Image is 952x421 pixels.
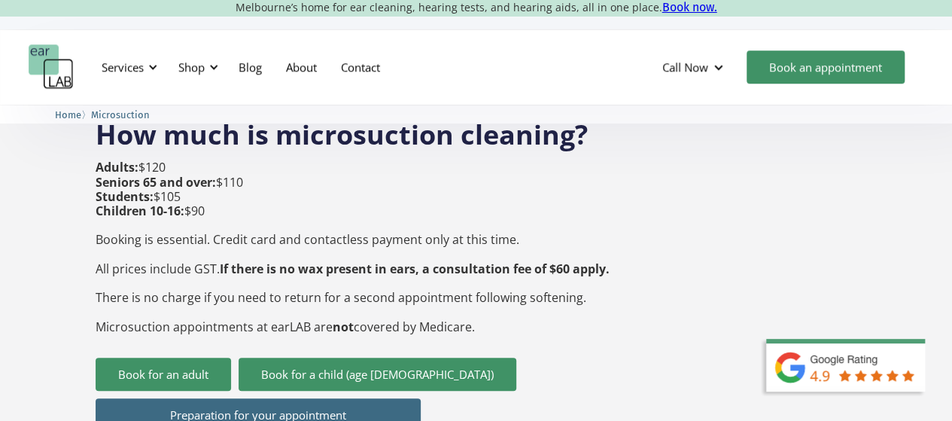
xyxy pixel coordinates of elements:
[329,45,392,89] a: Contact
[55,109,81,121] span: Home
[96,160,610,334] p: $120 $110 $105 $90 Booking is essential. Credit card and contactless payment only at this time. A...
[96,102,857,153] h2: How much is microsuction cleaning?
[55,107,81,121] a: Home
[239,358,516,391] a: Book for a child (age [DEMOGRAPHIC_DATA])
[333,319,354,335] strong: not
[96,159,138,175] strong: Adults:
[220,261,610,277] strong: If there is no wax present in ears, a consultation fee of $60 apply.
[91,109,150,121] span: Microsuction
[227,45,274,89] a: Blog
[169,44,223,90] div: Shop
[662,59,708,75] div: Call Now
[96,174,216,191] strong: Seniors 65 and over:
[650,44,739,90] div: Call Now
[29,44,74,90] a: home
[96,188,154,205] strong: Students:
[96,203,184,219] strong: Children 10-16:
[96,358,231,391] a: Book for an adult
[55,107,91,123] li: 〉
[747,50,905,84] a: Book an appointment
[91,107,150,121] a: Microsuction
[178,59,205,75] div: Shop
[274,45,329,89] a: About
[93,44,162,90] div: Services
[102,59,144,75] div: Services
